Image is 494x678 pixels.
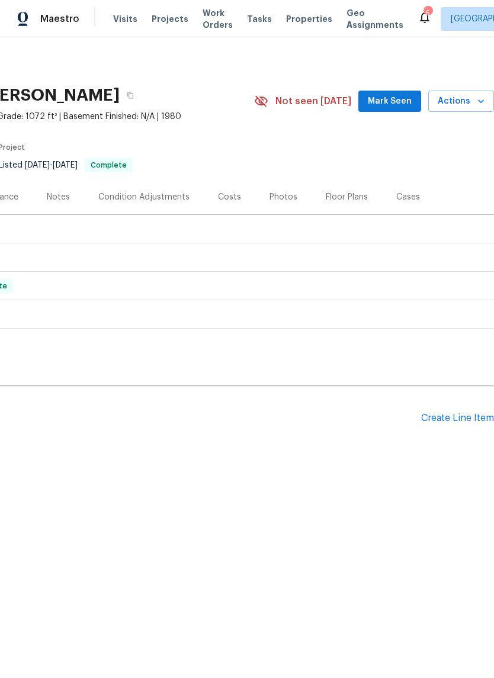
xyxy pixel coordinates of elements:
span: Actions [438,94,485,109]
div: Create Line Item [421,413,494,424]
div: Notes [47,191,70,203]
span: [DATE] [25,161,50,169]
span: Not seen [DATE] [275,95,351,107]
span: Complete [86,162,131,169]
div: Photos [270,191,297,203]
span: Geo Assignments [347,7,403,31]
span: Visits [113,13,137,25]
button: Mark Seen [358,91,421,113]
button: Actions [428,91,494,113]
span: Mark Seen [368,94,412,109]
div: Costs [218,191,241,203]
span: Properties [286,13,332,25]
span: [DATE] [53,161,78,169]
div: Condition Adjustments [98,191,190,203]
span: Maestro [40,13,79,25]
span: - [25,161,78,169]
div: 6 [424,7,432,19]
span: Tasks [247,15,272,23]
div: Cases [396,191,420,203]
button: Copy Address [120,85,141,106]
span: Work Orders [203,7,233,31]
span: Projects [152,13,188,25]
div: Floor Plans [326,191,368,203]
